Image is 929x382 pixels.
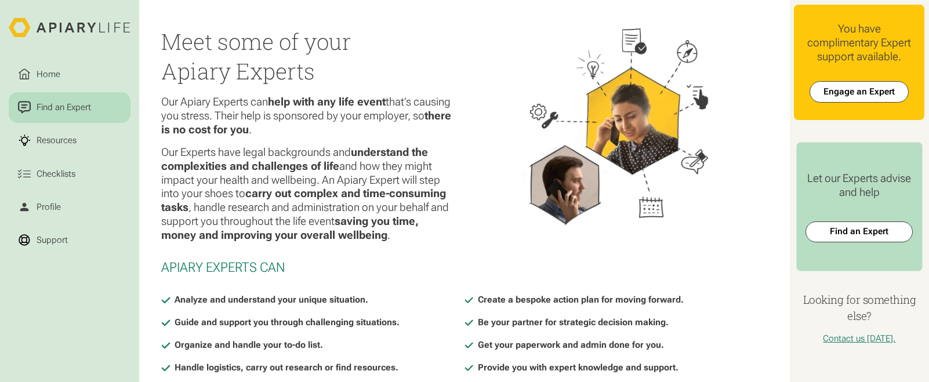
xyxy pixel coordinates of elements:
[805,221,913,242] a: Find an Expert
[9,158,130,189] a: Checklists
[161,145,455,242] p: Our Experts have legal backgrounds and and how they might impact your health and wellbeing. An Ap...
[478,293,684,307] div: Create a bespoke action plan for moving forward.
[161,187,446,214] strong: carry out complex and time-consuming tasks
[9,225,130,256] a: Support
[803,22,916,64] div: You have complimentary Expert support available.
[478,339,664,352] div: Get your paperwork and admin done for you.
[34,101,93,114] div: Find an Expert
[478,316,669,330] div: Be your partner for strategic decision making.
[34,168,78,181] div: Checklists
[161,145,428,173] strong: understand the complexities and challenges of life
[175,339,323,352] div: Organize and handle your to-do list.
[34,134,79,147] div: Resources
[794,292,924,325] h4: Looking for something else?
[34,68,63,81] div: Home
[805,172,913,199] div: Let our Experts advise and help
[175,361,398,375] div: Handle logistics, carry out research or find resources.
[9,192,130,223] a: Profile
[175,293,368,307] div: Analyze and understand your unique situation.
[175,316,400,330] div: Guide and support you through challenging situations.
[34,234,70,247] div: Support
[34,201,63,214] div: Profile
[478,361,678,375] div: Provide you with expert knowledge and support.
[161,27,455,86] h2: Meet some of your Apiary Experts
[810,81,909,102] a: Engage an Expert
[9,59,130,90] a: Home
[161,260,767,275] h2: Apiary Experts Can
[9,125,130,156] a: Resources
[161,95,455,137] p: Our Apiary Experts can that’s causing you stress. Their help is sponsored by your employer, so .
[268,95,386,108] strong: help with any life event
[823,333,895,344] a: Contact us [DATE].
[161,214,419,242] strong: saving you time, money and improving your overall wellbeing
[9,92,130,123] a: Find an Expert
[161,109,451,136] strong: there is no cost for you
